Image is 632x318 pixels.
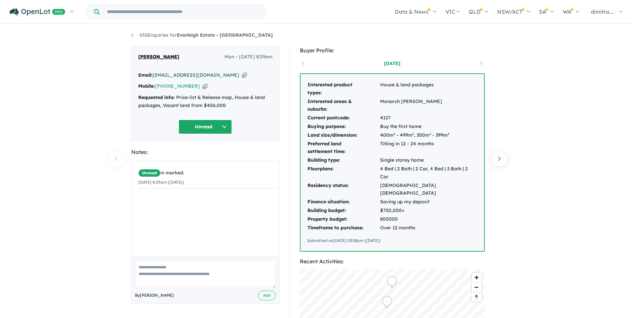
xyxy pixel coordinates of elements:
[307,181,380,198] td: Residency status:
[138,53,179,61] span: [PERSON_NAME]
[307,97,380,114] td: Interested areas & suburbs:
[307,206,380,215] td: Building budget:
[131,148,280,157] div: Notes:
[364,60,420,67] a: [DATE]
[307,114,380,122] td: Current postcode:
[258,291,276,300] button: Add
[307,165,380,181] td: Floorplans:
[307,122,380,131] td: Buying purpose:
[155,83,200,89] a: [PHONE_NUMBER]
[380,131,477,140] td: 400m² - 499m², 300m² - 399m²
[138,180,184,185] small: [DATE] 8:29am ([DATE])
[300,257,485,266] div: Recent Activities:
[225,53,273,61] span: Mon - [DATE] 8:29am
[138,169,161,177] span: Unread
[307,81,380,97] td: Interested product types:
[153,72,239,78] a: [EMAIL_ADDRESS][DOMAIN_NAME]
[380,122,477,131] td: Buy the first home
[472,273,481,282] button: Zoom in
[203,83,208,90] button: Copy
[307,198,380,206] td: Finance situation:
[380,81,477,97] td: House & land packages
[591,8,614,15] span: dimitra....
[179,120,232,134] button: Unread
[177,32,273,38] strong: Everleigh Estate - [GEOGRAPHIC_DATA]
[135,292,174,299] span: By [PERSON_NAME]
[380,140,477,156] td: Titling in 12 - 24 months
[101,5,265,19] input: Try estate name, suburb, builder or developer
[138,94,175,100] strong: Requested info:
[138,72,153,78] strong: Email:
[380,224,477,232] td: Over 12 months
[380,215,477,224] td: 800000
[138,83,155,89] strong: Mobile:
[380,97,477,114] td: Monarch [PERSON_NAME]
[387,276,397,288] div: Map marker
[307,140,380,156] td: Preferred land settlement time:
[138,169,278,177] div: is marked.
[242,72,247,79] button: Copy
[382,296,392,308] div: Map marker
[131,31,501,39] nav: breadcrumb
[380,156,477,165] td: Single storey home
[380,114,477,122] td: 4127
[138,94,273,110] div: Price-list & Release map, House & land packages, Vacant land from $406,000
[307,215,380,224] td: Property budget:
[472,282,481,292] button: Zoom out
[300,46,485,55] div: Buyer Profile:
[380,206,477,215] td: $750,000+
[307,237,477,244] div: Submitted on [DATE] 03:38pm ([DATE])
[380,198,477,206] td: Saving up my deposit
[380,165,477,181] td: 4 Bed | 2 Bath | 2 Car, 4 Bed | 3 Bath | 2 Car
[307,131,380,140] td: Land size/dimension:
[472,292,481,302] button: Reset bearing to north
[307,156,380,165] td: Building type:
[10,8,65,16] img: Openlot PRO Logo White
[307,224,380,232] td: Timeframe to purchase:
[380,181,477,198] td: [DEMOGRAPHIC_DATA] [DEMOGRAPHIC_DATA]
[131,32,273,38] a: 652Enquiries forEverleigh Estate - [GEOGRAPHIC_DATA]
